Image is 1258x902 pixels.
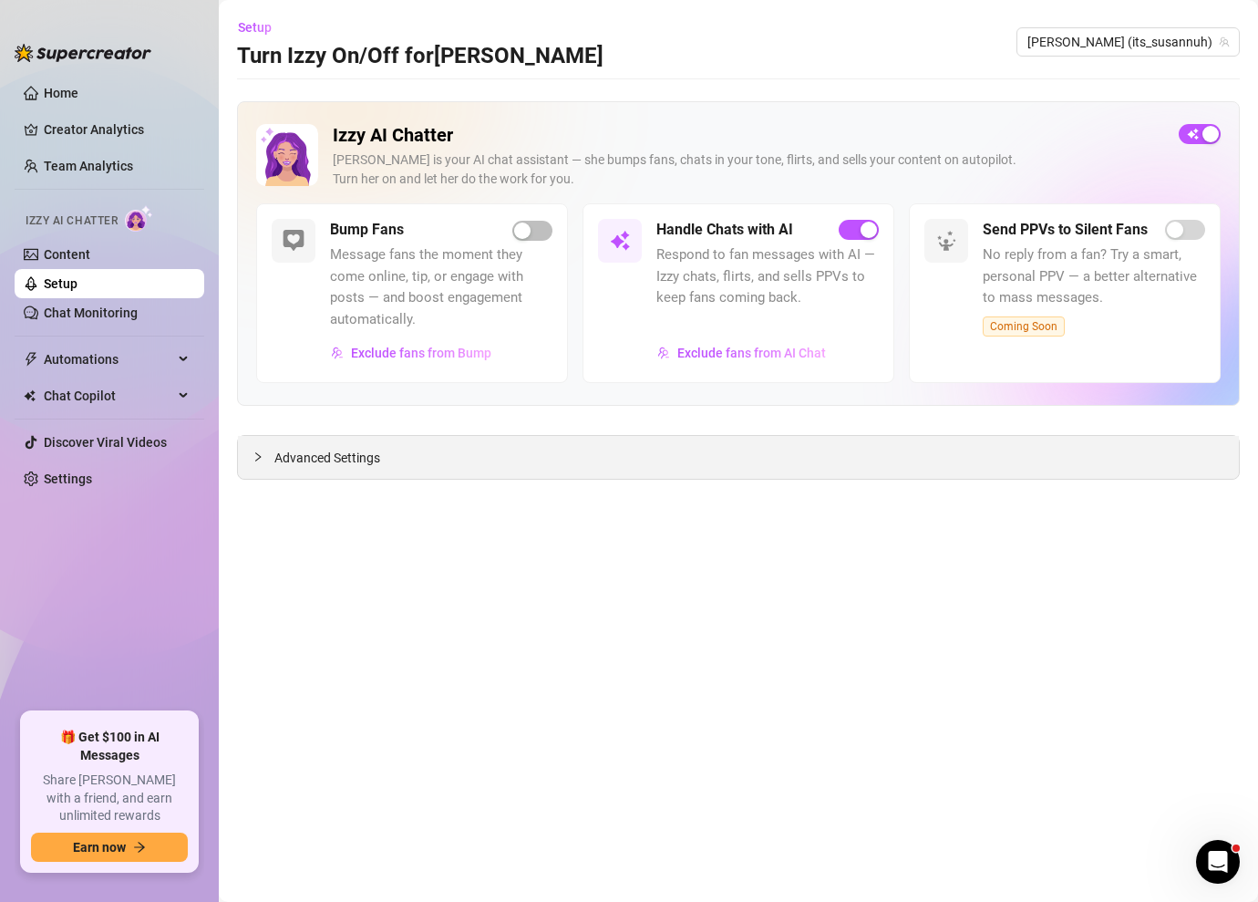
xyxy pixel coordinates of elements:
a: Creator Analytics [44,115,190,144]
span: Susanna (its_susannuh) [1027,28,1229,56]
span: collapsed [253,451,263,462]
span: Advanced Settings [274,448,380,468]
span: Automations [44,345,173,374]
img: AI Chatter [125,205,153,232]
h2: Izzy AI Chatter [333,124,1164,147]
img: svg%3e [331,347,344,359]
a: Chat Monitoring [44,306,138,320]
button: Exclude fans from Bump [330,338,492,368]
img: svg%3e [935,230,957,252]
span: Setup [238,20,272,35]
iframe: Intercom live chat [1196,840,1240,884]
span: Message fans the moment they come online, tip, or engage with posts — and boost engagement automa... [330,244,552,330]
button: Setup [237,13,286,42]
span: Exclude fans from AI Chat [677,346,826,360]
h3: Turn Izzy On/Off for [PERSON_NAME] [237,42,603,71]
a: Team Analytics [44,159,133,173]
img: Izzy AI Chatter [256,124,318,186]
button: Exclude fans from AI Chat [656,338,827,368]
span: Coming Soon [983,316,1065,337]
img: svg%3e [609,230,631,252]
span: 🎁 Get $100 in AI Messages [31,729,188,764]
h5: Handle Chats with AI [656,219,793,241]
img: svg%3e [657,347,670,359]
span: Earn now [73,840,126,855]
span: team [1219,36,1230,47]
div: collapsed [253,447,274,467]
h5: Send PPVs to Silent Fans [983,219,1148,241]
a: Content [44,247,90,262]
img: logo-BBDzfeDw.svg [15,44,151,62]
a: Discover Viral Videos [44,435,167,450]
img: Chat Copilot [24,389,36,402]
a: Home [44,86,78,100]
h5: Bump Fans [330,219,404,241]
span: Share [PERSON_NAME] with a friend, and earn unlimited rewards [31,772,188,825]
span: thunderbolt [24,352,38,367]
span: Chat Copilot [44,381,173,410]
span: Respond to fan messages with AI — Izzy chats, flirts, and sells PPVs to keep fans coming back. [656,244,879,309]
button: Earn nowarrow-right [31,833,188,862]
a: Setup [44,276,77,291]
img: svg%3e [283,230,304,252]
div: [PERSON_NAME] is your AI chat assistant — she bumps fans, chats in your tone, flirts, and sells y... [333,150,1164,189]
a: Settings [44,472,92,486]
span: Exclude fans from Bump [351,346,491,360]
span: arrow-right [133,841,146,854]
span: Izzy AI Chatter [26,213,118,230]
span: No reply from a fan? Try a smart, personal PPV — a better alternative to mass messages. [983,244,1205,309]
